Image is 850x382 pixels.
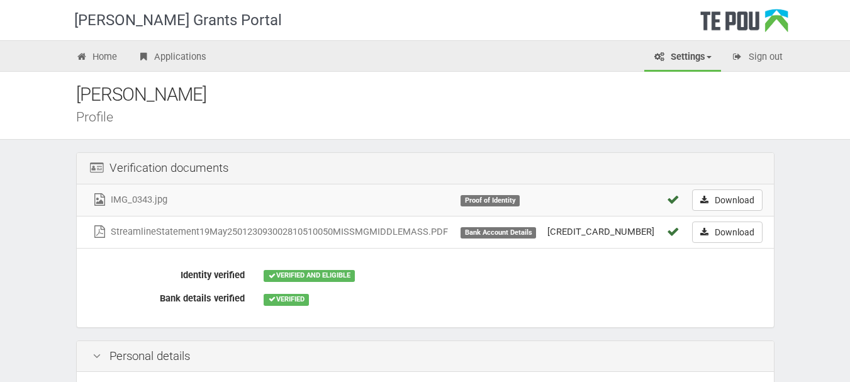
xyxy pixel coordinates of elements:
[692,222,763,243] a: Download
[692,189,763,211] a: Download
[67,44,127,72] a: Home
[76,110,793,123] div: Profile
[77,341,774,373] div: Personal details
[644,44,721,72] a: Settings
[92,226,448,237] a: StreamlineStatement19May250123093002810510050MISSMGMIDDLEMASS.PDF
[700,9,788,40] div: Te Pou Logo
[264,294,309,305] div: VERIFIED
[76,81,793,108] div: [PERSON_NAME]
[92,194,167,205] a: IMG_0343.jpg
[77,153,774,184] div: Verification documents
[542,216,660,248] td: [CREDIT_CARD_NUMBER]
[461,195,520,206] div: Proof of Identity
[461,227,536,239] div: Bank Account Details
[722,44,792,72] a: Sign out
[128,44,216,72] a: Applications
[83,264,254,282] label: Identity verified
[264,270,355,281] div: VERIFIED AND ELIGIBLE
[83,288,254,305] label: Bank details verified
